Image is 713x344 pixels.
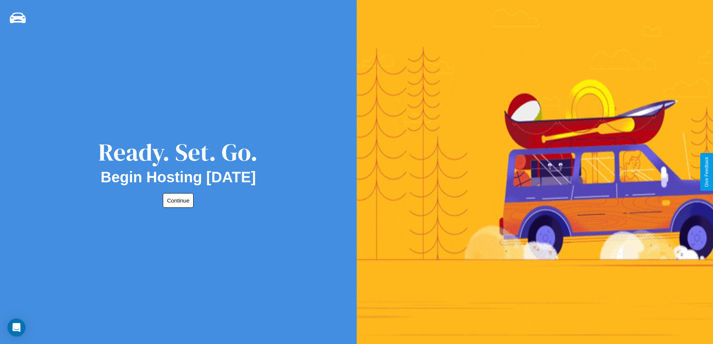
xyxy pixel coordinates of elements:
[7,319,25,337] div: Open Intercom Messenger
[101,169,256,186] h2: Begin Hosting [DATE]
[98,136,258,169] div: Ready. Set. Go.
[163,193,194,208] button: Continue
[704,157,709,187] div: Give Feedback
